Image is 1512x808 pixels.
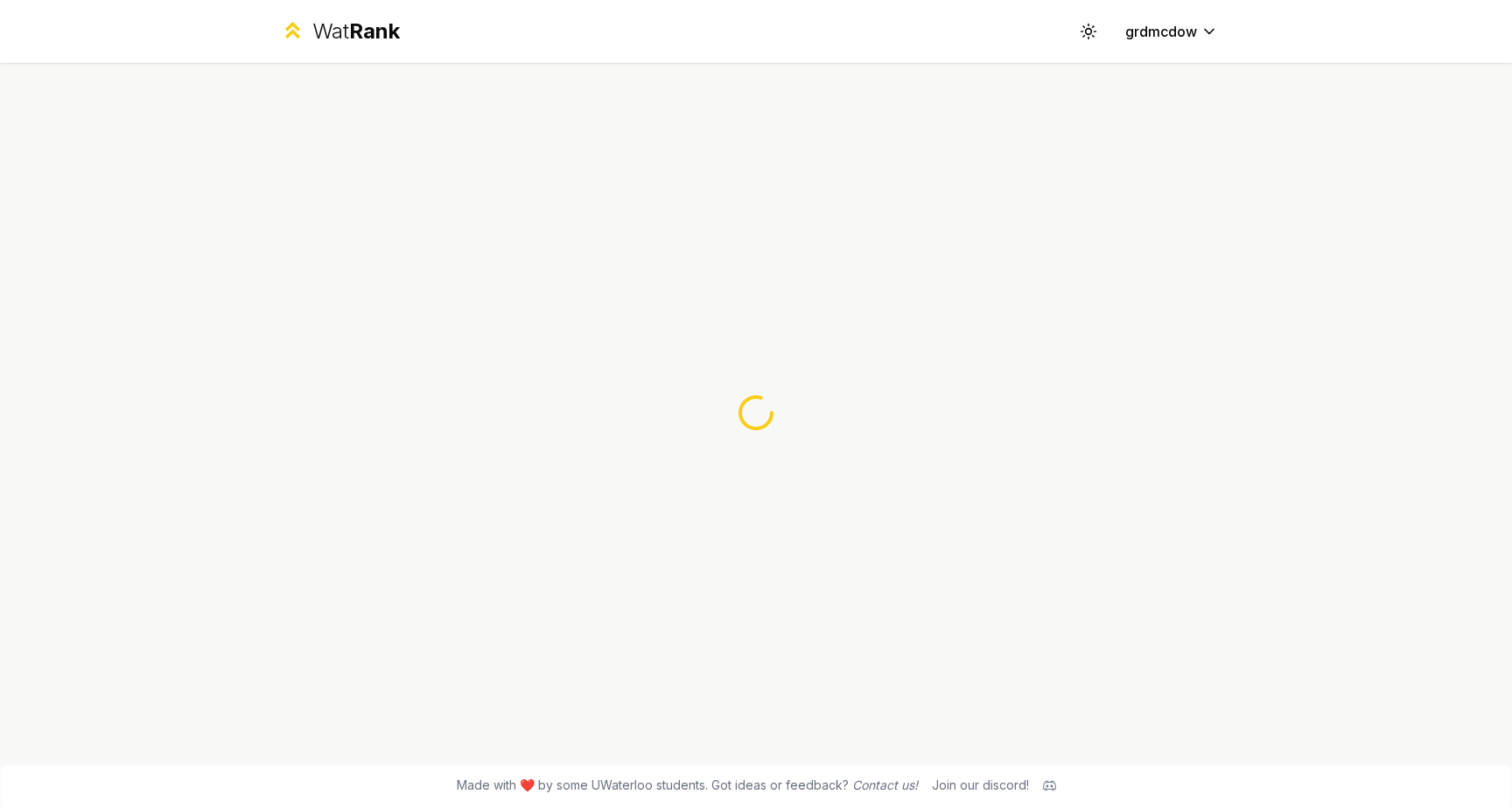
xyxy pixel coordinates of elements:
div: Wat [312,17,400,45]
span: grdmcdow [1125,21,1197,42]
span: Made with ❤️ by some UWaterloo students. Got ideas or feedback? [457,777,918,794]
a: Contact us! [852,777,918,792]
span: Rank [349,18,400,44]
a: WatRank [280,17,400,45]
div: Join our discord! [932,777,1029,794]
button: grdmcdow [1111,16,1232,47]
